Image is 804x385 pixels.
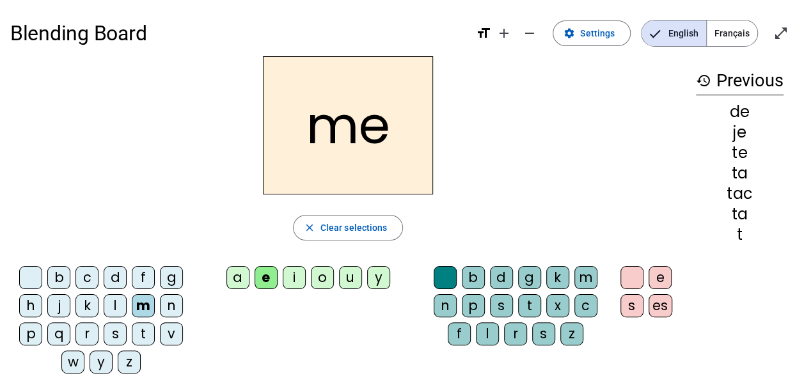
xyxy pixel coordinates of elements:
div: t [132,322,155,345]
div: k [75,294,99,317]
span: Français [707,20,757,46]
h2: me [263,56,433,194]
h1: Blending Board [10,13,466,54]
div: x [546,294,569,317]
div: tac [696,186,784,201]
h3: Previous [696,67,784,95]
div: ta [696,207,784,222]
div: c [75,266,99,289]
mat-icon: open_in_full [773,26,789,41]
div: b [462,266,485,289]
div: p [19,322,42,345]
div: ta [696,166,784,181]
div: v [160,322,183,345]
div: k [546,266,569,289]
div: c [574,294,597,317]
div: l [104,294,127,317]
div: h [19,294,42,317]
div: i [283,266,306,289]
mat-icon: format_size [476,26,491,41]
div: s [104,322,127,345]
div: y [90,350,113,373]
div: y [367,266,390,289]
div: u [339,266,362,289]
button: Decrease font size [517,20,542,46]
button: Settings [553,20,631,46]
div: m [132,294,155,317]
button: Clear selections [293,215,404,240]
div: b [47,266,70,289]
div: d [490,266,513,289]
mat-icon: add [496,26,512,41]
div: de [696,104,784,120]
div: es [649,294,672,317]
div: g [160,266,183,289]
div: m [574,266,597,289]
div: t [518,294,541,317]
div: je [696,125,784,140]
div: t [696,227,784,242]
div: p [462,294,485,317]
div: e [255,266,278,289]
div: f [132,266,155,289]
div: r [75,322,99,345]
div: s [490,294,513,317]
div: s [620,294,643,317]
div: j [47,294,70,317]
span: Clear selections [320,220,388,235]
span: Settings [580,26,615,41]
div: s [532,322,555,345]
div: o [311,266,334,289]
div: f [448,322,471,345]
div: z [118,350,141,373]
div: r [504,322,527,345]
div: te [696,145,784,161]
button: Increase font size [491,20,517,46]
span: English [642,20,706,46]
div: w [61,350,84,373]
div: l [476,322,499,345]
div: n [160,294,183,317]
mat-icon: settings [564,27,575,39]
mat-icon: history [696,73,711,88]
div: z [560,322,583,345]
div: n [434,294,457,317]
div: d [104,266,127,289]
div: e [649,266,672,289]
div: a [226,266,249,289]
mat-icon: remove [522,26,537,41]
div: q [47,322,70,345]
mat-icon: close [304,222,315,233]
button: Enter full screen [768,20,794,46]
mat-button-toggle-group: Language selection [641,20,758,47]
div: g [518,266,541,289]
